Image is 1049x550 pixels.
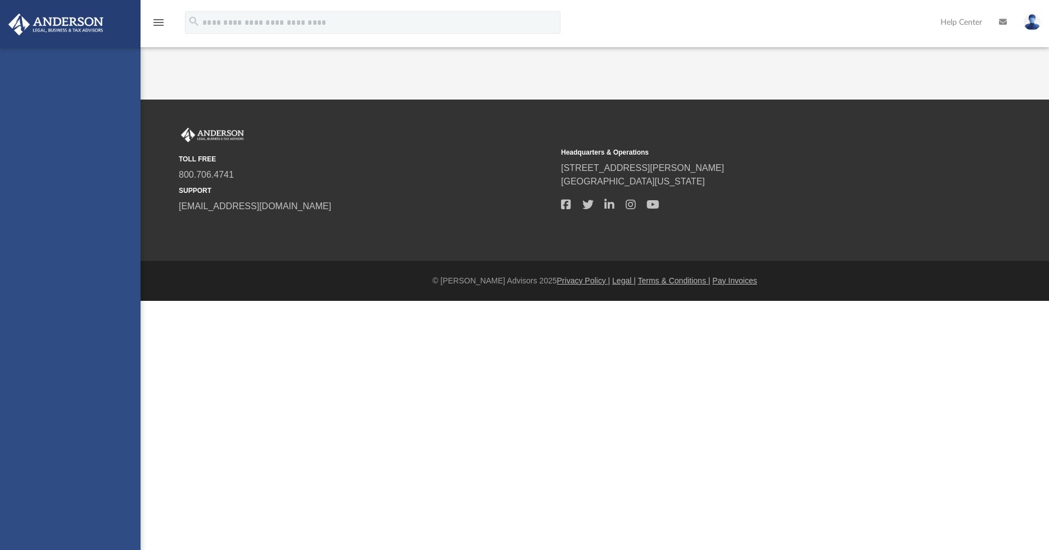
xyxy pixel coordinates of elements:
i: search [188,15,200,28]
a: [GEOGRAPHIC_DATA][US_STATE] [561,177,705,186]
a: Privacy Policy | [557,276,611,285]
a: Pay Invoices [712,276,757,285]
a: Legal | [612,276,636,285]
a: menu [152,21,165,29]
i: menu [152,16,165,29]
img: Anderson Advisors Platinum Portal [179,128,246,142]
small: SUPPORT [179,186,553,196]
a: [EMAIL_ADDRESS][DOMAIN_NAME] [179,201,331,211]
div: © [PERSON_NAME] Advisors 2025 [141,275,1049,287]
a: 800.706.4741 [179,170,234,179]
img: User Pic [1024,14,1041,30]
img: Anderson Advisors Platinum Portal [5,13,107,35]
a: [STREET_ADDRESS][PERSON_NAME] [561,163,724,173]
small: Headquarters & Operations [561,147,935,157]
small: TOLL FREE [179,154,553,164]
a: Terms & Conditions | [638,276,711,285]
